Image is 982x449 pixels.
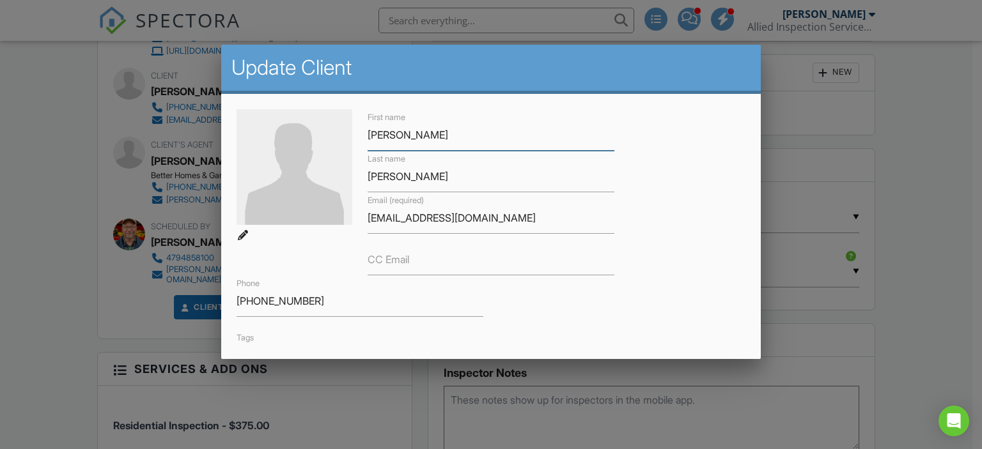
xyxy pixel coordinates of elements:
[231,55,751,80] h2: Update Client
[237,278,260,289] label: Phone
[237,109,352,225] img: default-user-f0147aede5fd5fa78ca7ade42f37bd4542148d508eef1c3d3ea960f66861d68b.jpg
[939,406,969,436] div: Open Intercom Messenger
[368,153,405,165] label: Last name
[237,333,254,342] label: Tags
[368,195,424,206] label: Email (required)
[368,252,409,266] label: CC Email
[368,112,405,123] label: First name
